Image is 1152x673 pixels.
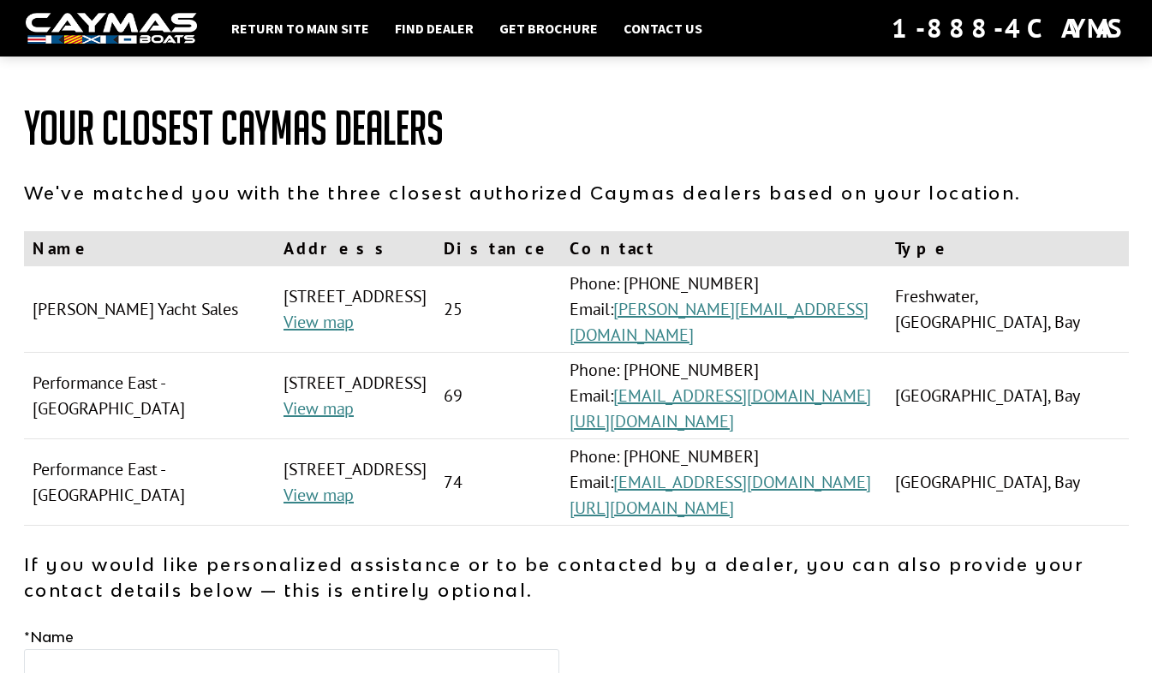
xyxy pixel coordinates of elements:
p: If you would like personalized assistance or to be contacted by a dealer, you can also provide yo... [24,551,1129,603]
a: Find Dealer [386,17,482,39]
a: [URL][DOMAIN_NAME] [570,497,734,519]
label: Name [24,627,74,647]
th: Contact [561,231,886,266]
p: We've matched you with the three closest authorized Caymas dealers based on your location. [24,180,1129,205]
td: Phone: [PHONE_NUMBER] Email: [561,266,886,353]
td: 25 [435,266,561,353]
td: Performance East - [GEOGRAPHIC_DATA] [24,439,276,526]
th: Type [886,231,1129,266]
th: Name [24,231,276,266]
a: View map [284,311,354,333]
td: Performance East - [GEOGRAPHIC_DATA] [24,353,276,439]
td: [PERSON_NAME] Yacht Sales [24,266,276,353]
h1: Your Closest Caymas Dealers [24,103,1129,154]
td: 74 [435,439,561,526]
a: Contact Us [615,17,711,39]
a: [EMAIL_ADDRESS][DOMAIN_NAME] [613,471,871,493]
a: Return to main site [223,17,378,39]
a: View map [284,484,354,506]
a: [URL][DOMAIN_NAME] [570,410,734,432]
td: [STREET_ADDRESS] [275,353,435,439]
a: Get Brochure [491,17,606,39]
td: [STREET_ADDRESS] [275,266,435,353]
td: [STREET_ADDRESS] [275,439,435,526]
img: white-logo-c9c8dbefe5ff5ceceb0f0178aa75bf4bb51f6bca0971e226c86eb53dfe498488.png [26,13,197,45]
td: Freshwater, [GEOGRAPHIC_DATA], Bay [886,266,1129,353]
th: Address [275,231,435,266]
a: [EMAIL_ADDRESS][DOMAIN_NAME] [613,384,871,407]
td: Phone: [PHONE_NUMBER] Email: [561,439,886,526]
th: Distance [435,231,561,266]
a: [PERSON_NAME][EMAIL_ADDRESS][DOMAIN_NAME] [570,298,868,346]
div: 1-888-4CAYMAS [892,9,1126,47]
td: [GEOGRAPHIC_DATA], Bay [886,439,1129,526]
a: View map [284,397,354,420]
td: 69 [435,353,561,439]
td: [GEOGRAPHIC_DATA], Bay [886,353,1129,439]
td: Phone: [PHONE_NUMBER] Email: [561,353,886,439]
